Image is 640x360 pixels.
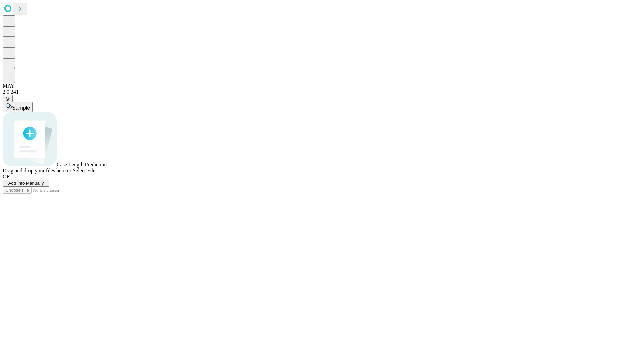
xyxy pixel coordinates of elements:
span: Select File [73,168,95,173]
div: 2.0.241 [3,89,637,95]
span: Drag and drop your files here or [3,168,71,173]
button: Sample [3,102,33,112]
button: @ [3,95,13,102]
span: Case Length Prediction [57,162,107,167]
span: Sample [12,105,30,111]
div: MAY [3,83,637,89]
span: Add Info Manually [8,181,44,186]
span: @ [5,96,10,101]
span: OR [3,174,10,179]
button: Add Info Manually [3,180,49,187]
